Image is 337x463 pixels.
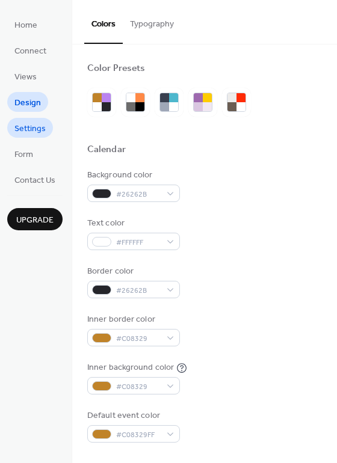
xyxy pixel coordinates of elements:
[7,208,63,230] button: Upgrade
[87,169,178,182] div: Background color
[7,170,63,189] a: Contact Us
[116,188,161,201] span: #26262B
[7,144,40,164] a: Form
[87,144,126,156] div: Calendar
[116,429,161,441] span: #C08329FF
[16,214,54,227] span: Upgrade
[14,45,46,58] span: Connect
[116,284,161,297] span: #26262B
[116,381,161,393] span: #C08329
[87,361,174,374] div: Inner background color
[87,217,178,230] div: Text color
[87,63,145,75] div: Color Presets
[87,265,178,278] div: Border color
[87,313,178,326] div: Inner border color
[7,66,44,86] a: Views
[14,71,37,84] span: Views
[7,14,45,34] a: Home
[116,236,161,249] span: #FFFFFF
[87,409,178,422] div: Default event color
[116,333,161,345] span: #C08329
[7,118,53,138] a: Settings
[14,149,33,161] span: Form
[14,19,37,32] span: Home
[14,123,46,135] span: Settings
[7,92,48,112] a: Design
[14,174,55,187] span: Contact Us
[14,97,41,109] span: Design
[7,40,54,60] a: Connect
